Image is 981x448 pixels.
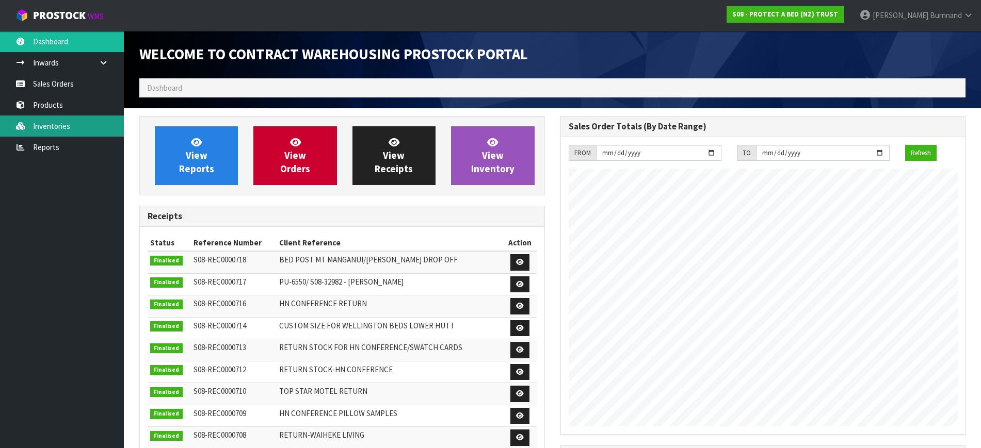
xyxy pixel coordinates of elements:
[194,298,246,308] span: S08-REC0000716
[148,211,537,221] h3: Receipts
[150,431,183,441] span: Finalised
[279,321,455,330] span: CUSTOM SIZE FOR WELLINGTON BEDS LOWER HUTT
[253,126,336,185] a: ViewOrders
[375,136,413,175] span: View Receipts
[194,408,246,418] span: S08-REC0000709
[279,342,462,352] span: RETURN STOCK FOR HN CONFERENCE/SWATCH CARDS
[279,298,367,308] span: HN CONFERENCE RETURN
[194,386,246,396] span: S08-REC0000710
[279,364,393,374] span: RETURN STOCK-HN CONFERENCE
[503,235,536,251] th: Action
[930,10,962,20] span: Burnnand
[139,45,528,63] span: Welcome to Contract Warehousing ProStock Portal
[179,136,214,175] span: View Reports
[279,277,404,287] span: PU-6550/ S08-32982 - [PERSON_NAME]
[905,145,937,161] button: Refresh
[279,430,364,440] span: RETURN-WAIHEKE LIVING
[147,83,182,93] span: Dashboard
[150,300,183,310] span: Finalised
[150,387,183,397] span: Finalised
[569,122,958,131] h3: Sales Order Totals (By Date Range)
[280,136,310,175] span: View Orders
[279,255,458,264] span: BED POST MT MANGANUI/[PERSON_NAME] DROP OFF
[451,126,534,185] a: ViewInventory
[150,365,183,375] span: Finalised
[194,364,246,374] span: S08-REC0000712
[194,321,246,330] span: S08-REC0000714
[732,10,838,19] strong: S08 - PROTECT A BED (NZ) TRUST
[148,235,191,251] th: Status
[569,145,596,161] div: FROM
[150,256,183,266] span: Finalised
[155,126,238,185] a: ViewReports
[150,277,183,288] span: Finalised
[279,386,367,396] span: TOP STAR MOTEL RETURN
[873,10,928,20] span: [PERSON_NAME]
[150,321,183,331] span: Finalised
[191,235,277,251] th: Reference Number
[150,343,183,354] span: Finalised
[194,430,246,440] span: S08-REC0000708
[352,126,436,185] a: ViewReceipts
[737,145,756,161] div: TO
[194,342,246,352] span: S08-REC0000713
[150,409,183,419] span: Finalised
[471,136,514,175] span: View Inventory
[33,9,86,22] span: ProStock
[88,11,104,21] small: WMS
[279,408,397,418] span: HN CONFERENCE PILLOW SAMPLES
[194,255,246,264] span: S08-REC0000718
[194,277,246,287] span: S08-REC0000717
[277,235,503,251] th: Client Reference
[15,9,28,22] img: cube-alt.png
